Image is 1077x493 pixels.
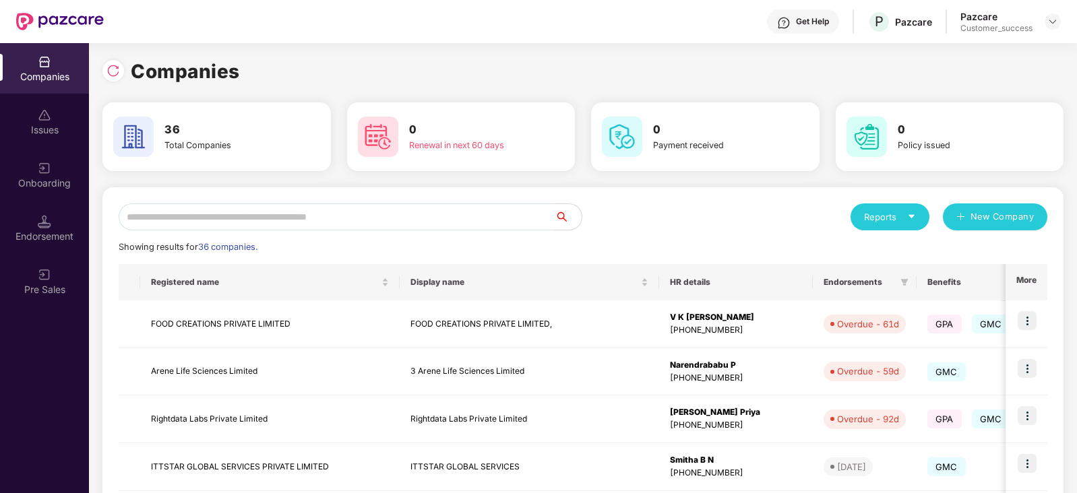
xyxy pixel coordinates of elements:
[670,419,802,432] div: [PHONE_NUMBER]
[670,454,802,467] div: Smitha B N
[16,13,104,30] img: New Pazcare Logo
[140,264,400,300] th: Registered name
[1018,454,1037,473] img: icon
[824,277,895,288] span: Endorsements
[927,457,966,476] span: GMC
[927,362,966,381] span: GMC
[956,212,965,223] span: plus
[927,315,962,333] span: GPA
[960,10,1033,23] div: Pazcare
[670,406,802,419] div: [PERSON_NAME] Priya
[140,348,400,396] td: Arene Life Sciences Limited
[777,16,791,30] img: svg+xml;base64,PHN2ZyBpZD0iSGVscC0zMngzMiIgeG1sbnM9Imh0dHA6Ly93d3cudzMub3JnLzIwMDAvc3ZnIiB3aWR0aD...
[140,300,400,348] td: FOOD CREATIONS PRIVATE LIMITED
[409,139,525,152] div: Renewal in next 60 days
[554,203,582,230] button: search
[38,215,51,228] img: svg+xml;base64,PHN2ZyB3aWR0aD0iMTQuNSIgaGVpZ2h0PSIxNC41IiB2aWV3Qm94PSIwIDAgMTYgMTYiIGZpbGw9Im5vbm...
[670,311,802,324] div: V K [PERSON_NAME]
[400,395,659,443] td: Rightdata Labs Private Limited
[972,409,1010,428] span: GMC
[151,277,379,288] span: Registered name
[131,57,240,86] h1: Companies
[898,139,1014,152] div: Policy issued
[106,64,120,77] img: svg+xml;base64,PHN2ZyBpZD0iUmVsb2FkLTMyeDMyIiB4bWxucz0iaHR0cDovL3d3dy53My5vcmcvMjAwMC9zdmciIHdpZH...
[358,117,398,157] img: svg+xml;base64,PHN2ZyB4bWxucz0iaHR0cDovL3d3dy53My5vcmcvMjAwMC9zdmciIHdpZHRoPSI2MCIgaGVpZ2h0PSI2MC...
[1018,311,1037,330] img: icon
[907,212,916,221] span: caret-down
[1018,359,1037,378] img: icon
[895,15,932,28] div: Pazcare
[38,162,51,175] img: svg+xml;base64,PHN2ZyB3aWR0aD0iMjAiIGhlaWdodD0iMjAiIHZpZXdCb3g9IjAgMCAyMCAyMCIgZmlsbD0ibm9uZSIgeG...
[837,412,899,426] div: Overdue - 92d
[198,242,257,252] span: 36 companies.
[972,315,1010,333] span: GMC
[670,372,802,385] div: [PHONE_NUMBER]
[837,317,899,331] div: Overdue - 61d
[670,359,802,372] div: Narendrababu P
[164,139,280,152] div: Total Companies
[898,121,1014,139] h3: 0
[837,364,899,378] div: Overdue - 59d
[38,55,51,69] img: svg+xml;base64,PHN2ZyBpZD0iQ29tcGFuaWVzIiB4bWxucz0iaHR0cDovL3d3dy53My5vcmcvMjAwMC9zdmciIHdpZHRoPS...
[554,211,582,222] span: search
[38,268,51,282] img: svg+xml;base64,PHN2ZyB3aWR0aD0iMjAiIGhlaWdodD0iMjAiIHZpZXdCb3g9IjAgMCAyMCAyMCIgZmlsbD0ibm9uZSIgeG...
[847,117,887,157] img: svg+xml;base64,PHN2ZyB4bWxucz0iaHR0cDovL3d3dy53My5vcmcvMjAwMC9zdmciIHdpZHRoPSI2MCIgaGVpZ2h0PSI2MC...
[837,460,866,473] div: [DATE]
[960,23,1033,34] div: Customer_success
[400,443,659,491] td: ITTSTAR GLOBAL SERVICES
[410,277,638,288] span: Display name
[653,139,769,152] div: Payment received
[659,264,813,300] th: HR details
[38,108,51,122] img: svg+xml;base64,PHN2ZyBpZD0iSXNzdWVzX2Rpc2FibGVkIiB4bWxucz0iaHR0cDovL3d3dy53My5vcmcvMjAwMC9zdmciIH...
[971,210,1035,224] span: New Company
[875,13,884,30] span: P
[400,300,659,348] td: FOOD CREATIONS PRIVATE LIMITED,
[164,121,280,139] h3: 36
[653,121,769,139] h3: 0
[670,324,802,337] div: [PHONE_NUMBER]
[670,467,802,480] div: [PHONE_NUMBER]
[898,274,911,290] span: filter
[602,117,642,157] img: svg+xml;base64,PHN2ZyB4bWxucz0iaHR0cDovL3d3dy53My5vcmcvMjAwMC9zdmciIHdpZHRoPSI2MCIgaGVpZ2h0PSI2MC...
[409,121,525,139] h3: 0
[140,395,400,443] td: Rightdata Labs Private Limited
[900,278,909,286] span: filter
[796,16,829,27] div: Get Help
[864,210,916,224] div: Reports
[400,348,659,396] td: 3 Arene Life Sciences Limited
[1018,406,1037,425] img: icon
[119,242,257,252] span: Showing results for
[927,409,962,428] span: GPA
[140,443,400,491] td: ITTSTAR GLOBAL SERVICES PRIVATE LIMITED
[1047,16,1058,27] img: svg+xml;base64,PHN2ZyBpZD0iRHJvcGRvd24tMzJ4MzIiIHhtbG5zPSJodHRwOi8vd3d3LnczLm9yZy8yMDAwL3N2ZyIgd2...
[113,117,154,157] img: svg+xml;base64,PHN2ZyB4bWxucz0iaHR0cDovL3d3dy53My5vcmcvMjAwMC9zdmciIHdpZHRoPSI2MCIgaGVpZ2h0PSI2MC...
[1006,264,1047,300] th: More
[400,264,659,300] th: Display name
[943,203,1047,230] button: plusNew Company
